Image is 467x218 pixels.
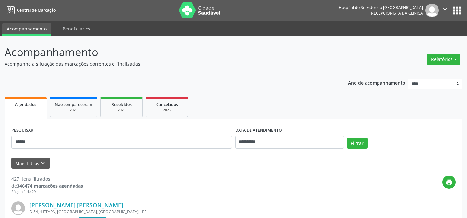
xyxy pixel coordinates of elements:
[156,102,178,107] span: Cancelados
[11,126,33,136] label: PESQUISAR
[11,182,83,189] div: de
[347,138,368,149] button: Filtrar
[446,179,453,186] i: print
[442,176,456,189] button: print
[11,189,83,195] div: Página 1 de 29
[11,176,83,182] div: 427 itens filtrados
[151,108,183,113] div: 2025
[29,209,358,214] div: D 54, 4 ETAPA, [GEOGRAPHIC_DATA], [GEOGRAPHIC_DATA] - PE
[5,5,56,16] a: Central de Marcação
[339,5,423,10] div: Hospital do Servidor do [GEOGRAPHIC_DATA]
[58,23,95,34] a: Beneficiários
[5,44,325,60] p: Acompanhamento
[441,6,449,13] i: 
[451,5,462,16] button: apps
[235,126,282,136] label: DATA DE ATENDIMENTO
[39,160,46,167] i: keyboard_arrow_down
[348,79,405,87] p: Ano de acompanhamento
[371,10,423,16] span: Recepcionista da clínica
[111,102,132,107] span: Resolvidos
[427,54,460,65] button: Relatórios
[2,23,51,36] a: Acompanhamento
[29,201,123,209] a: [PERSON_NAME] [PERSON_NAME]
[17,183,83,189] strong: 346474 marcações agendadas
[11,201,25,215] img: img
[105,108,138,113] div: 2025
[425,4,439,17] img: img
[5,60,325,67] p: Acompanhe a situação das marcações correntes e finalizadas
[17,7,56,13] span: Central de Marcação
[11,158,50,169] button: Mais filtroskeyboard_arrow_down
[15,102,36,107] span: Agendados
[55,108,92,113] div: 2025
[55,102,92,107] span: Não compareceram
[439,4,451,17] button: 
